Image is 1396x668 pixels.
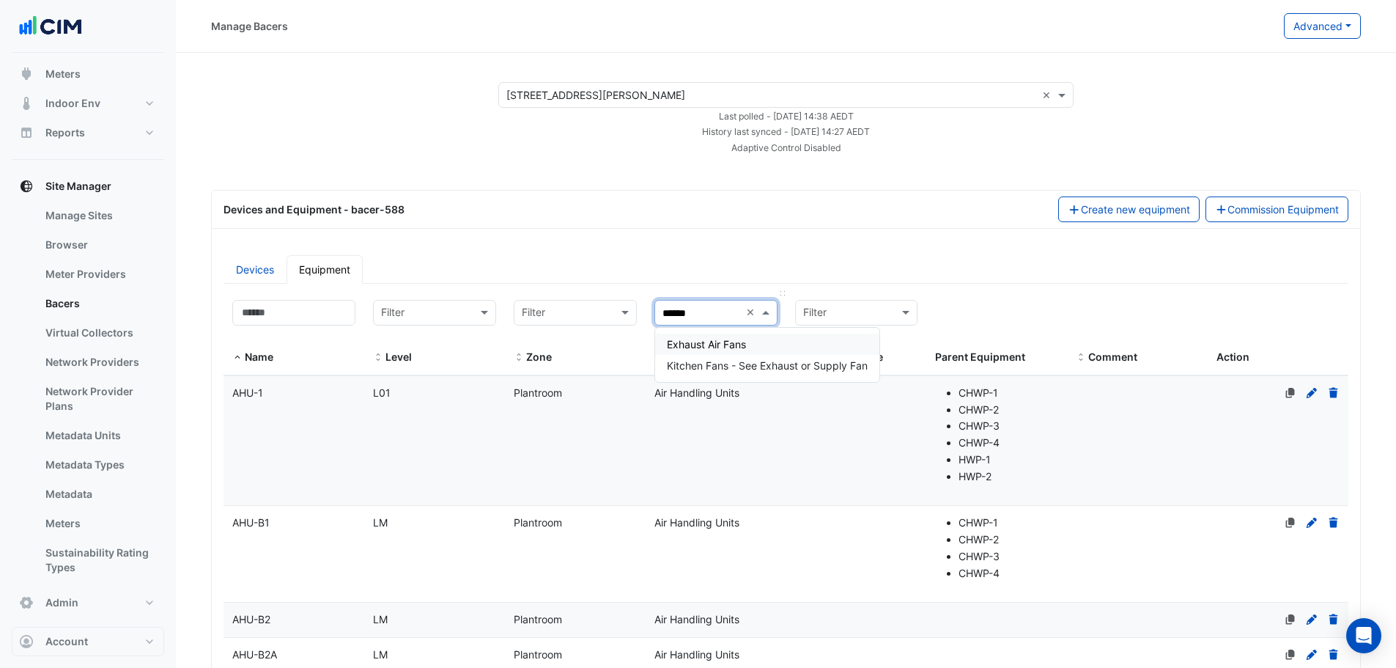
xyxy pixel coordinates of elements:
div: Open Intercom Messenger [1346,618,1381,653]
a: Delete [1327,386,1340,399]
a: No primary device defined [1284,386,1297,399]
span: Zone [514,352,524,364]
a: No primary device defined [1284,648,1297,661]
span: Level [373,352,383,364]
span: Clear [746,304,758,321]
a: Devices [224,255,287,284]
button: Advanced [1284,13,1361,39]
span: Action [1216,350,1249,363]
a: Delete [1327,648,1340,661]
a: Meters [34,509,164,538]
button: Account [12,627,164,656]
app-icon: Meters [19,67,34,81]
button: Admin [12,588,164,617]
li: HWP-1 [959,452,1058,469]
a: Edit [1305,613,1318,625]
span: Account [45,634,88,649]
button: Meters [12,59,164,89]
span: Clear [1042,87,1055,103]
span: LM [373,516,388,529]
span: Reports [45,125,85,140]
a: Metadata Types [34,450,164,480]
small: Adaptive Control Disabled [731,142,841,153]
span: Comment [1088,350,1137,363]
a: Virtual Collectors [34,318,164,348]
span: LM [373,613,388,625]
app-icon: Reports [19,125,34,140]
li: CHWP-4 [959,435,1058,452]
span: Plantroom [514,386,562,399]
span: Plantroom [514,648,562,661]
small: Tue 14-Oct-2025 14:27 AEDT [702,126,870,137]
span: Parent Equipment [935,350,1025,363]
a: Delete [1327,516,1340,529]
a: Bacers [34,289,164,318]
span: Site Manager [45,179,111,194]
small: Tue 14-Oct-2025 14:38 AEDT [719,111,854,122]
button: Reports [12,118,164,147]
a: Edit [1305,516,1318,529]
a: Equipment [287,255,363,284]
span: Plantroom [514,516,562,529]
img: Company Logo [18,12,84,41]
button: Create new equipment [1058,197,1200,222]
a: Network Provider Plans [34,377,164,421]
li: CHWP-1 [959,515,1058,532]
li: CHWP-1 [959,385,1058,402]
button: Commission Equipment [1205,197,1349,222]
span: AHU-B1 [232,516,270,529]
span: AHU-1 [232,386,263,399]
a: Manage Sites [34,201,164,230]
span: Air Handling Units [654,648,739,661]
div: Site Manager [12,201,164,588]
div: Options List [655,328,879,382]
span: Exhaust Air Fans [667,338,746,350]
a: Sustainability Rating Types [34,538,164,582]
span: LM [373,648,388,661]
li: CHWP-3 [959,548,1058,565]
button: Site Manager [12,172,164,201]
span: Name [245,350,273,363]
li: CHWP-2 [959,532,1058,548]
span: AHU-B2A [232,648,277,661]
span: Kitchen Fans - See Exhaust or Supply Fan [667,359,868,372]
span: Air Handling Units [654,386,739,399]
span: Air Handling Units [654,613,739,625]
a: Edit [1305,648,1318,661]
span: Name [232,352,243,364]
span: L01 [373,386,391,399]
a: No primary device defined [1284,613,1297,625]
span: Zone [526,350,552,363]
li: CHWP-2 [959,402,1058,419]
a: Browser [34,230,164,260]
span: Meters [45,67,81,81]
app-icon: Site Manager [19,179,34,194]
span: Indoor Env [45,96,100,111]
a: Edit [1305,386,1318,399]
span: Level [385,350,412,363]
div: Devices and Equipment - bacer-588 [215,202,1049,217]
span: Plantroom [514,613,562,625]
a: Network Providers [34,348,164,377]
span: Comment [1076,352,1086,364]
app-icon: Indoor Env [19,96,34,111]
span: Air Handling Units [654,516,739,529]
a: Delete [1327,613,1340,625]
li: CHWP-3 [959,418,1058,435]
a: No primary device defined [1284,516,1297,529]
span: AHU-B2 [232,613,270,625]
a: Metadata Units [34,421,164,450]
app-icon: Admin [19,595,34,610]
button: Indoor Env [12,89,164,118]
span: Admin [45,595,78,610]
li: HWP-2 [959,469,1058,485]
a: Meter Providers [34,260,164,289]
a: Metadata [34,480,164,509]
li: CHWP-4 [959,565,1058,582]
div: Manage Bacers [211,18,288,34]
